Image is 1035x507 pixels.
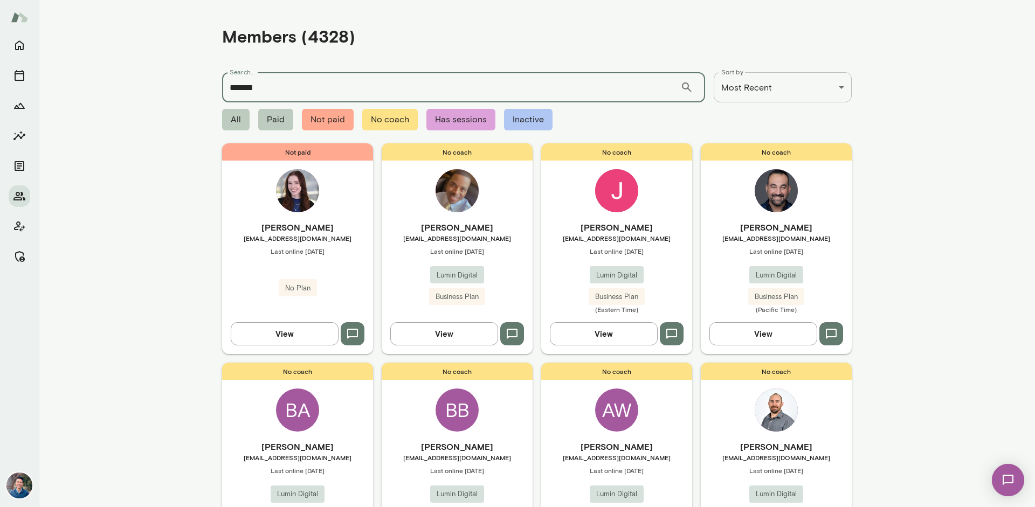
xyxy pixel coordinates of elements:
[382,363,533,380] span: No coach
[430,270,484,281] span: Lumin Digital
[9,125,30,147] button: Insights
[222,466,373,475] span: Last online [DATE]
[701,143,852,161] span: No coach
[276,169,319,212] img: Kristin Rosberg
[231,322,339,345] button: View
[302,109,354,130] span: Not paid
[701,363,852,380] span: No coach
[382,466,533,475] span: Last online [DATE]
[541,143,692,161] span: No coach
[11,7,28,27] img: Mento
[9,155,30,177] button: Documents
[701,247,852,255] span: Last online [DATE]
[362,109,418,130] span: No coach
[755,388,798,432] img: Jerry Crow
[382,221,533,234] h6: [PERSON_NAME]
[9,246,30,267] button: Manage
[382,440,533,453] h6: [PERSON_NAME]
[541,453,692,462] span: [EMAIL_ADDRESS][DOMAIN_NAME]
[9,185,30,207] button: Members
[541,305,692,314] span: (Eastern Time)
[6,473,32,498] img: Alex Yu
[701,221,852,234] h6: [PERSON_NAME]
[504,109,553,130] span: Inactive
[595,388,638,432] div: AW
[541,247,692,255] span: Last online [DATE]
[541,363,692,380] span: No coach
[222,247,373,255] span: Last online [DATE]
[701,305,852,314] span: (Pacific Time)
[276,388,319,432] div: BA
[271,489,325,499] span: Lumin Digital
[550,322,658,345] button: View
[382,453,533,462] span: [EMAIL_ADDRESS][DOMAIN_NAME]
[382,143,533,161] span: No coach
[429,291,485,302] span: Business Plan
[541,466,692,475] span: Last online [DATE]
[436,388,479,432] div: BB
[595,169,638,212] img: Jennifer Miklosi
[222,453,373,462] span: [EMAIL_ADDRESS][DOMAIN_NAME]
[721,67,743,77] label: Sort by
[426,109,495,130] span: Has sessions
[709,322,817,345] button: View
[9,216,30,237] button: Client app
[9,65,30,86] button: Sessions
[230,67,254,77] label: Search...
[430,489,484,499] span: Lumin Digital
[436,169,479,212] img: Ricky Wray
[222,363,373,380] span: No coach
[701,440,852,453] h6: [PERSON_NAME]
[382,234,533,242] span: [EMAIL_ADDRESS][DOMAIN_NAME]
[748,291,804,302] span: Business Plan
[222,221,373,234] h6: [PERSON_NAME]
[590,489,644,499] span: Lumin Digital
[541,440,692,453] h6: [PERSON_NAME]
[590,270,644,281] span: Lumin Digital
[755,169,798,212] img: Atif Sabawi
[701,453,852,462] span: [EMAIL_ADDRESS][DOMAIN_NAME]
[222,109,250,130] span: All
[701,234,852,242] span: [EMAIL_ADDRESS][DOMAIN_NAME]
[258,109,293,130] span: Paid
[9,95,30,116] button: Growth Plan
[9,34,30,56] button: Home
[222,143,373,161] span: Not paid
[541,221,692,234] h6: [PERSON_NAME]
[222,440,373,453] h6: [PERSON_NAME]
[541,234,692,242] span: [EMAIL_ADDRESS][DOMAIN_NAME]
[701,466,852,475] span: Last online [DATE]
[390,322,498,345] button: View
[382,247,533,255] span: Last online [DATE]
[222,26,355,46] h4: Members (4328)
[714,72,852,102] div: Most Recent
[749,270,803,281] span: Lumin Digital
[749,489,803,499] span: Lumin Digital
[279,283,317,294] span: No Plan
[222,234,373,242] span: [EMAIL_ADDRESS][DOMAIN_NAME]
[589,291,645,302] span: Business Plan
